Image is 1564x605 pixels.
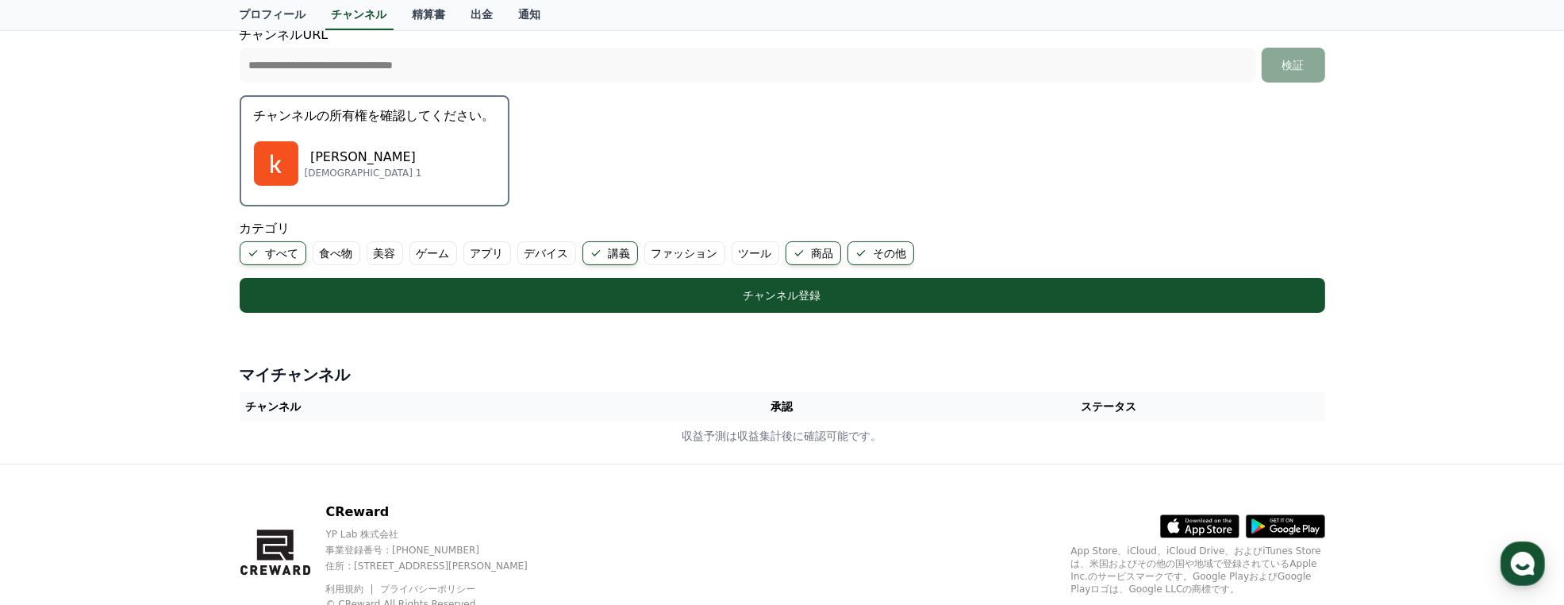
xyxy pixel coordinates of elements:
button: 検証 [1262,48,1325,83]
label: すべて [240,241,306,265]
span: Settings [235,497,274,510]
th: 承認 [671,392,893,422]
span: Messages [132,498,179,511]
div: チャンネルURL [240,25,1325,83]
p: [DEMOGRAPHIC_DATA] 1 [305,167,422,179]
a: Messages [105,473,205,513]
p: 事業登録番号 : [PHONE_NUMBER] [325,544,555,557]
a: Settings [205,473,305,513]
div: チャンネル登録 [271,287,1293,303]
p: チャンネルの所有権を確認してください。 [254,106,495,125]
label: デバイス [517,241,576,265]
span: Home [40,497,68,510]
label: その他 [847,241,914,265]
a: 利用規約 [325,584,375,595]
label: ゲーム [409,241,457,265]
label: 食べ物 [313,241,360,265]
label: 商品 [786,241,841,265]
div: カテゴリ [240,219,1325,265]
div: 検証 [1268,57,1319,73]
th: チャンネル [240,392,672,422]
button: チャンネル登録 [240,278,1325,313]
label: ツール [732,241,779,265]
label: ファッション [644,241,725,265]
p: 住所 : [STREET_ADDRESS][PERSON_NAME] [325,560,555,572]
img: k sasaki [254,141,298,186]
label: 講義 [582,241,638,265]
p: CReward [325,503,555,522]
a: プライバシーポリシー [380,584,475,595]
p: App Store、iCloud、iCloud Drive、およびiTunes Storeは、米国およびその他の国や地域で登録されているApple Inc.のサービスマークです。Google P... [1071,545,1325,595]
label: アプリ [463,241,511,265]
h4: マイチャンネル [240,364,1325,386]
label: 美容 [367,241,403,265]
p: [PERSON_NAME] [305,148,422,167]
button: チャンネルの所有権を確認してください。 k sasaki [PERSON_NAME] [DEMOGRAPHIC_DATA] 1 [240,95,509,206]
p: YP Lab 株式会社 [325,528,555,541]
th: ステータス [893,392,1325,422]
a: Home [5,473,105,513]
td: 収益予測は収益集計後に確認可能です。 [240,422,1325,451]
